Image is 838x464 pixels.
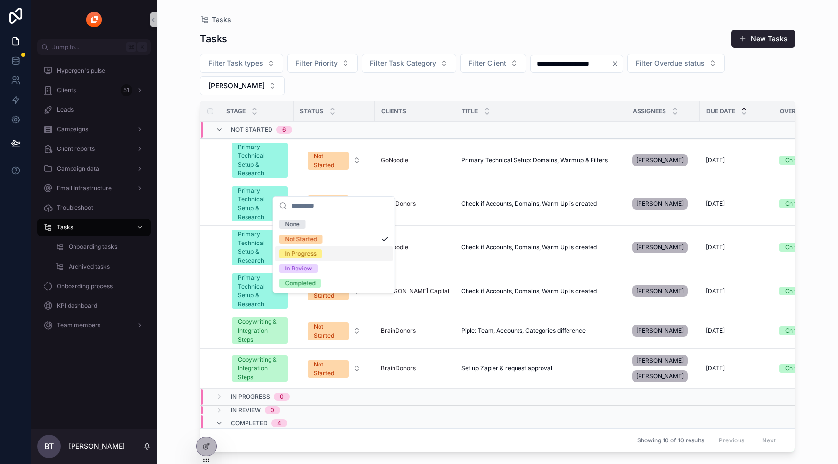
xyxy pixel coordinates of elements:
[57,282,113,290] span: Onboarding process
[468,58,506,68] span: Filter Client
[706,287,725,295] span: [DATE]
[461,365,620,372] a: Set up Zapier & request approval
[69,263,110,270] span: Archived tasks
[706,156,725,164] span: [DATE]
[300,191,369,217] button: Select Button
[706,244,725,251] span: [DATE]
[282,126,286,134] div: 6
[785,364,807,373] div: On time
[632,240,694,255] a: [PERSON_NAME]
[785,156,807,165] div: On time
[57,106,74,114] span: Leads
[273,215,395,293] div: Suggestions
[381,107,406,115] span: Clients
[285,220,300,229] div: None
[461,244,597,251] span: Check if Accounts, Domains, Warm Up is created
[637,437,704,444] span: Showing 10 of 10 results
[57,145,95,153] span: Client reports
[314,360,343,378] div: Not Started
[232,355,288,382] a: Copywriting & Integration Steps
[86,12,102,27] img: App logo
[461,156,608,164] span: Primary Technical Setup: Domains, Warmup & Filters
[57,302,97,310] span: KPI dashboard
[37,39,151,55] button: Jump to...K
[780,107,833,115] span: Overdue status
[362,54,456,73] button: Select Button
[785,199,807,208] div: On time
[238,230,282,265] div: Primary Technical Setup & Research
[300,107,323,115] span: Status
[232,273,288,309] a: Primary Technical Setup & Research
[381,287,449,295] a: [PERSON_NAME] Capital
[381,244,449,251] a: GoNoodle
[31,55,157,347] div: scrollable content
[632,152,694,168] a: [PERSON_NAME]
[633,107,666,115] span: Assignees
[208,58,263,68] span: Filter Task types
[57,67,105,74] span: Hypergen's pulse
[57,321,100,329] span: Team members
[49,238,151,256] a: Onboarding tasks
[212,15,231,24] span: Tasks
[785,326,807,335] div: On time
[57,204,93,212] span: Troubleshoot
[231,393,270,401] span: In Progress
[636,244,684,251] span: [PERSON_NAME]
[461,365,552,372] span: Set up Zapier & request approval
[200,76,285,95] button: Select Button
[238,355,282,382] div: Copywriting & Integration Steps
[636,58,705,68] span: Filter Overdue status
[300,147,369,173] button: Select Button
[706,200,767,208] a: [DATE]
[381,156,449,164] a: GoNoodle
[231,126,272,134] span: Not Started
[138,43,146,51] span: K
[611,60,623,68] button: Clear
[381,365,449,372] a: BrainDonors
[636,287,684,295] span: [PERSON_NAME]
[381,200,416,208] a: BrainDonors
[706,287,767,295] a: [DATE]
[461,327,586,335] span: Piple: Team, Accounts, Categories difference
[461,327,620,335] a: Piple: Team, Accounts, Categories difference
[238,273,282,309] div: Primary Technical Setup & Research
[57,223,73,231] span: Tasks
[461,244,620,251] a: Check if Accounts, Domains, Warm Up is created
[381,200,449,208] a: BrainDonors
[314,195,343,213] div: Not Started
[636,156,684,164] span: [PERSON_NAME]
[381,327,416,335] a: BrainDonors
[57,165,99,172] span: Campaign data
[37,297,151,315] a: KPI dashboard
[37,121,151,138] a: Campaigns
[300,355,369,382] button: Select Button
[232,143,288,178] a: Primary Technical Setup & Research
[231,406,261,414] span: In Review
[461,287,620,295] a: Check if Accounts, Domains, Warm Up is created
[632,196,694,212] a: [PERSON_NAME]
[232,317,288,344] a: Copywriting & Integration Steps
[285,264,312,273] div: In Review
[706,107,735,115] span: Due date
[285,235,317,244] div: Not Started
[731,30,795,48] button: New Tasks
[300,317,369,344] button: Select Button
[299,317,369,344] a: Select Button
[57,125,88,133] span: Campaigns
[636,327,684,335] span: [PERSON_NAME]
[37,199,151,217] a: Troubleshoot
[296,58,338,68] span: Filter Priority
[232,230,288,265] a: Primary Technical Setup & Research
[627,54,725,73] button: Select Button
[461,200,597,208] span: Check if Accounts, Domains, Warm Up is created
[314,152,343,170] div: Not Started
[121,84,132,96] div: 51
[238,186,282,221] div: Primary Technical Setup & Research
[37,179,151,197] a: Email Infrastructure
[381,365,416,372] a: BrainDonors
[37,62,151,79] a: Hypergen's pulse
